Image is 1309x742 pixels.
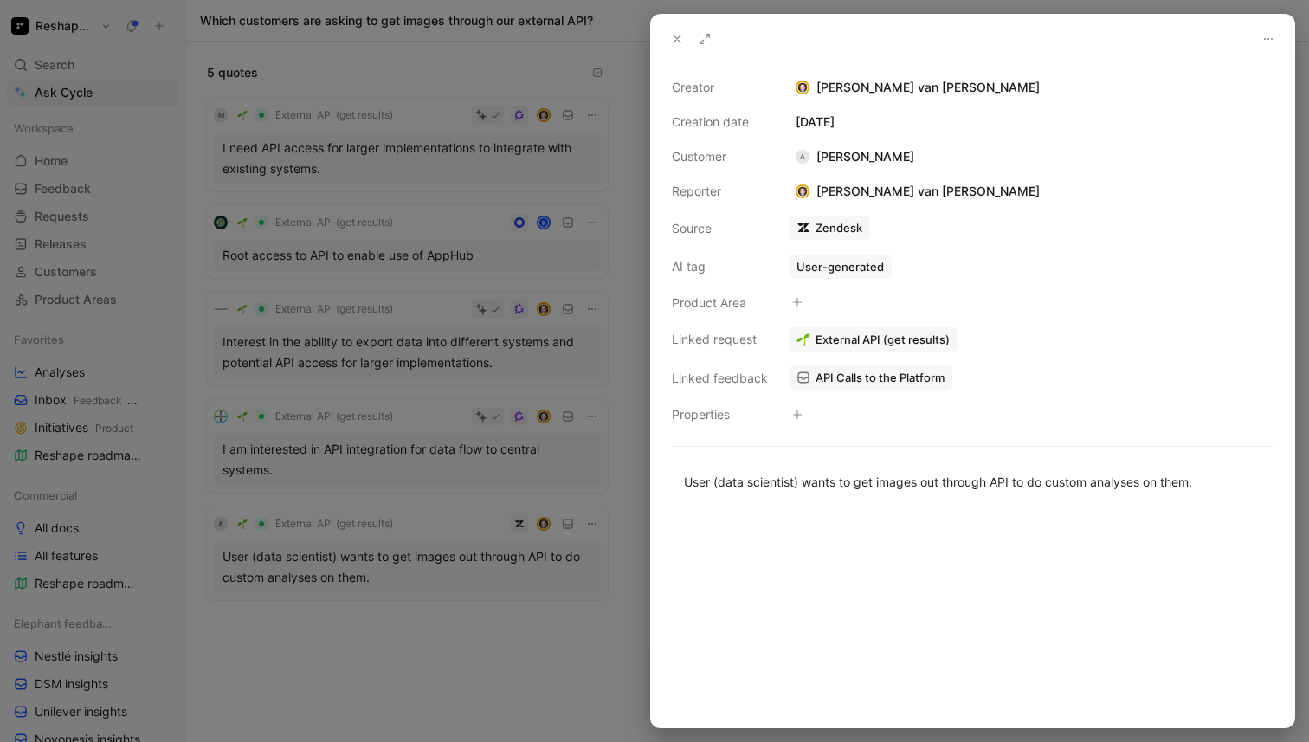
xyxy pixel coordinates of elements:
[672,368,768,389] div: Linked feedback
[672,181,768,202] div: Reporter
[789,327,958,352] button: 🌱External API (get results)
[672,112,768,132] div: Creation date
[789,216,870,240] a: Zendesk
[816,332,950,347] span: External API (get results)
[672,329,768,350] div: Linked request
[789,365,952,390] a: API Calls to the Platform
[672,218,768,239] div: Source
[672,404,768,425] div: Properties
[789,181,1047,202] div: [PERSON_NAME] van [PERSON_NAME]
[672,77,768,98] div: Creator
[672,146,768,167] div: Customer
[789,77,1274,98] div: [PERSON_NAME] van [PERSON_NAME]
[797,186,809,197] img: avatar
[796,150,809,164] div: A
[684,473,1261,491] div: User (data scientist) wants to get images out through API to do custom analyses on them.
[672,256,768,277] div: AI tag
[797,82,809,94] img: avatar
[789,146,921,167] div: [PERSON_NAME]
[816,370,945,385] span: API Calls to the Platform
[796,259,884,274] div: User-generated
[789,112,1274,132] div: [DATE]
[796,332,810,346] img: 🌱
[672,293,768,313] div: Product Area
